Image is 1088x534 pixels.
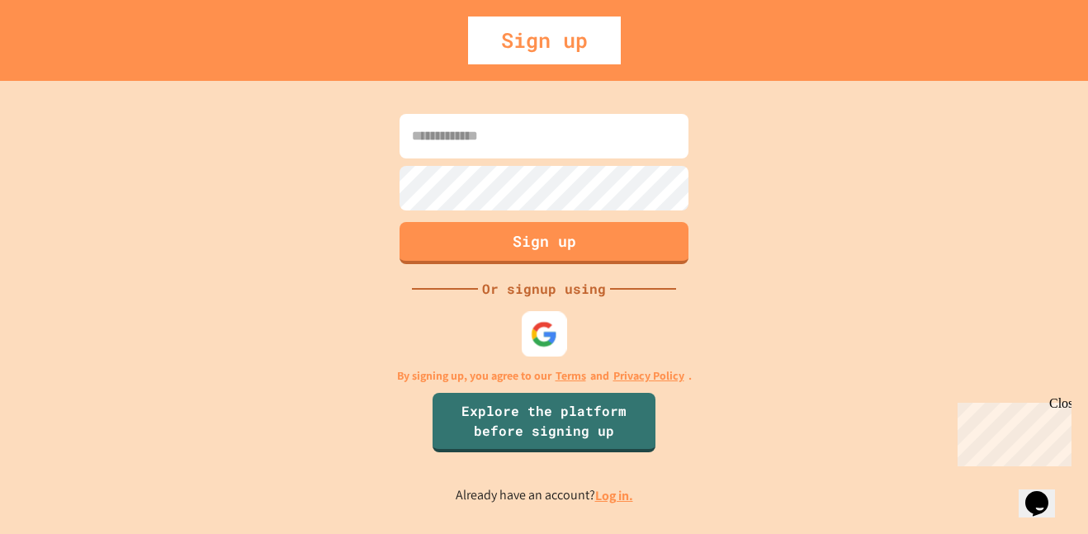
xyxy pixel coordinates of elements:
[613,367,684,385] a: Privacy Policy
[468,17,621,64] div: Sign up
[531,320,558,347] img: google-icon.svg
[397,367,692,385] p: By signing up, you agree to our and .
[400,222,688,264] button: Sign up
[7,7,114,105] div: Chat with us now!Close
[951,396,1071,466] iframe: chat widget
[456,485,633,506] p: Already have an account?
[595,487,633,504] a: Log in.
[478,279,610,299] div: Or signup using
[1019,468,1071,517] iframe: chat widget
[556,367,586,385] a: Terms
[433,393,655,452] a: Explore the platform before signing up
